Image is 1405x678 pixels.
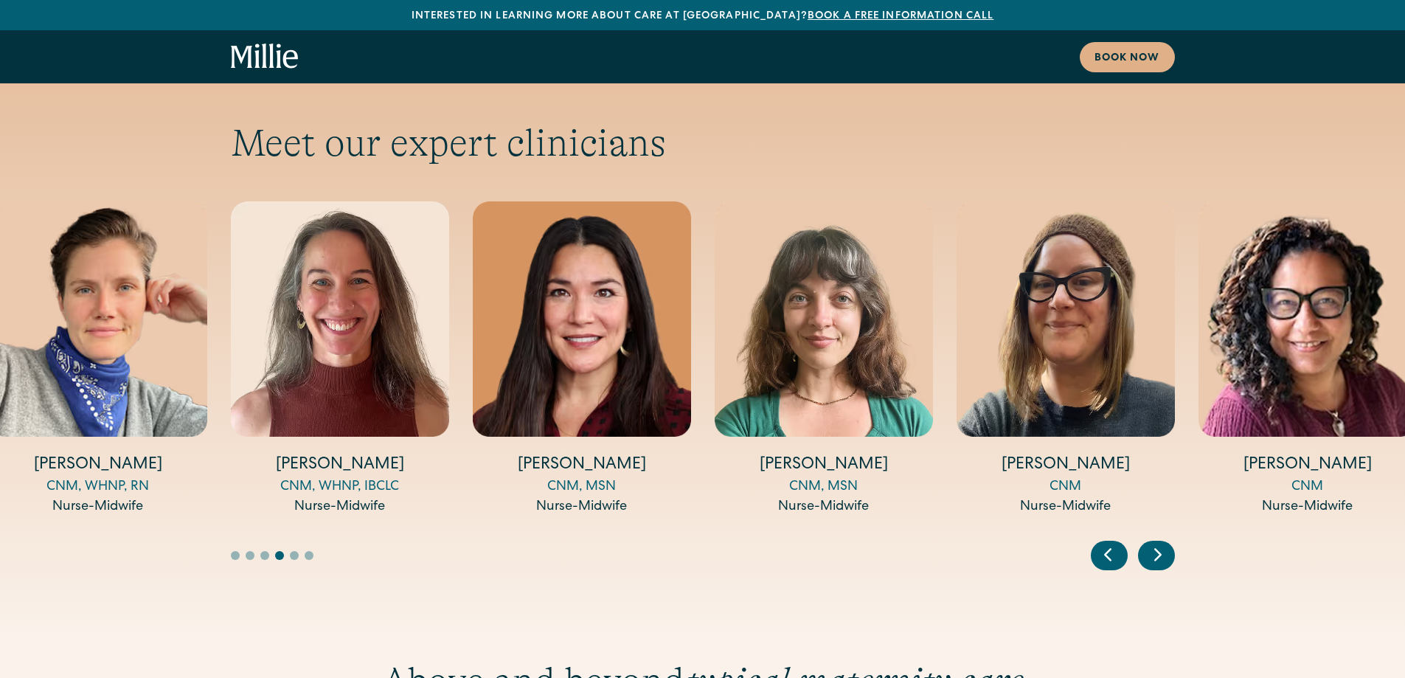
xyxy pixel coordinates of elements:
h4: [PERSON_NAME] [473,454,691,477]
h4: [PERSON_NAME] [715,454,933,477]
div: Nurse-Midwife [473,497,691,517]
h4: [PERSON_NAME] [231,454,449,477]
div: Nurse-Midwife [231,497,449,517]
button: Go to slide 6 [305,551,313,560]
div: CNM, MSN [715,477,933,497]
button: Go to slide 5 [290,551,299,560]
div: CNM [957,477,1175,497]
h2: Meet our expert clinicians [231,120,1175,166]
a: home [231,44,299,70]
h4: [PERSON_NAME] [957,454,1175,477]
button: Go to slide 3 [260,551,269,560]
div: CNM, WHNP, IBCLC [231,477,449,497]
div: Book now [1094,51,1160,66]
div: CNM, MSN [473,477,691,497]
div: 7 / 14 [231,201,449,517]
div: Next slide [1138,541,1175,570]
div: Nurse-Midwife [957,497,1175,517]
div: 10 / 14 [957,201,1175,517]
div: Previous slide [1091,541,1128,570]
a: Book now [1080,42,1175,72]
a: Book a free information call [808,11,993,21]
div: 9 / 14 [715,201,933,517]
div: Nurse-Midwife [715,497,933,517]
button: Go to slide 1 [231,551,240,560]
button: Go to slide 4 [275,551,284,560]
button: Go to slide 2 [246,551,254,560]
div: 8 / 14 [473,201,691,517]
